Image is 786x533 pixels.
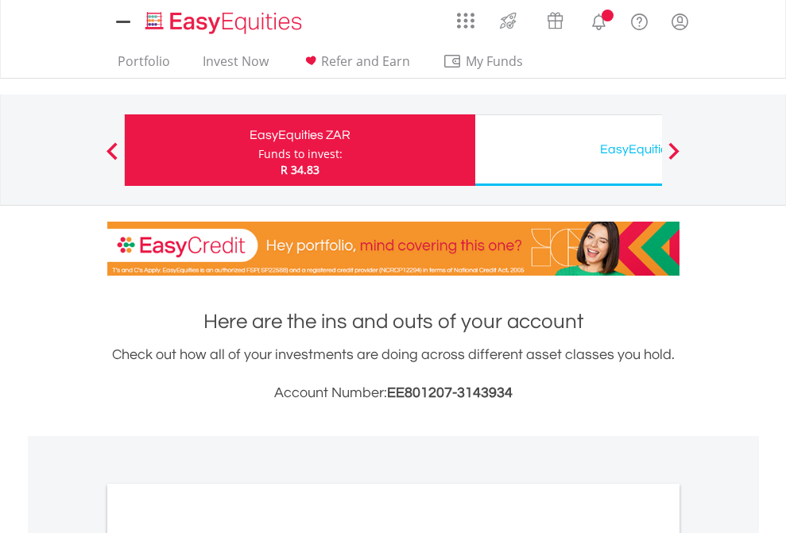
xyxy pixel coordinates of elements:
h1: Here are the ins and outs of your account [107,307,680,336]
a: Home page [139,4,308,36]
h3: Account Number: [107,382,680,404]
a: Invest Now [196,53,275,78]
a: FAQ's and Support [619,4,660,36]
div: Funds to invest: [258,146,343,162]
img: thrive-v2.svg [495,8,521,33]
button: Next [658,150,690,166]
span: Refer and Earn [321,52,410,70]
span: My Funds [443,51,547,71]
a: AppsGrid [447,4,485,29]
img: vouchers-v2.svg [542,8,568,33]
a: My Profile [660,4,700,39]
div: EasyEquities ZAR [134,124,466,146]
a: Notifications [579,4,619,36]
a: Vouchers [532,4,579,33]
a: Refer and Earn [295,53,416,78]
img: EasyEquities_Logo.png [142,10,308,36]
img: EasyCredit Promotion Banner [107,222,680,276]
a: Portfolio [111,53,176,78]
img: grid-menu-icon.svg [457,12,474,29]
div: Check out how all of your investments are doing across different asset classes you hold. [107,344,680,404]
span: R 34.83 [281,162,319,177]
span: EE801207-3143934 [387,385,513,400]
button: Previous [96,150,128,166]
